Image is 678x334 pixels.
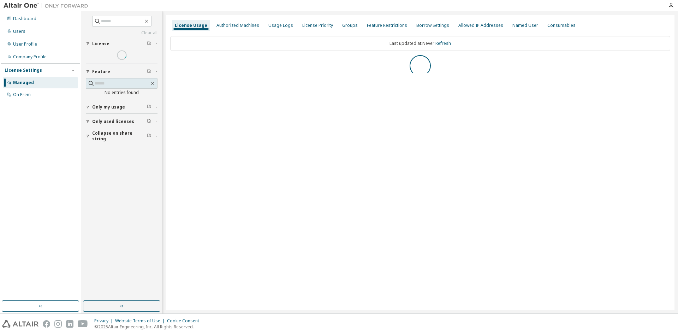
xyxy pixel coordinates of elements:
div: User Profile [13,41,37,47]
span: Clear filter [147,41,151,47]
span: Only my usage [92,104,125,110]
span: Clear filter [147,119,151,124]
div: Website Terms of Use [115,318,167,324]
button: Only used licenses [86,114,157,129]
span: Feature [92,69,110,75]
div: Privacy [94,318,115,324]
span: Only used licenses [92,119,134,124]
div: Cookie Consent [167,318,203,324]
img: altair_logo.svg [2,320,38,328]
div: License Priority [302,23,333,28]
div: No entries found [86,90,157,95]
a: Clear all [86,30,157,36]
div: Dashboard [13,16,36,22]
div: Users [13,29,25,34]
div: Authorized Machines [216,23,259,28]
img: instagram.svg [54,320,62,328]
p: © 2025 Altair Engineering, Inc. All Rights Reserved. [94,324,203,330]
span: Clear filter [147,133,151,139]
span: Clear filter [147,104,151,110]
button: Feature [86,64,157,80]
div: Borrow Settings [416,23,449,28]
button: License [86,36,157,52]
div: Consumables [547,23,576,28]
div: Usage Logs [268,23,293,28]
div: Named User [512,23,538,28]
span: Collapse on share string [92,130,147,142]
div: License Settings [5,68,42,73]
div: Last updated at: Never [170,36,670,51]
button: Collapse on share string [86,128,157,144]
img: Altair One [4,2,92,9]
div: Feature Restrictions [367,23,407,28]
img: youtube.svg [78,320,88,328]
img: linkedin.svg [66,320,73,328]
button: Only my usage [86,99,157,115]
img: facebook.svg [43,320,50,328]
span: Clear filter [147,69,151,75]
div: Managed [13,80,34,86]
span: License [92,41,109,47]
a: Refresh [435,40,451,46]
div: Company Profile [13,54,47,60]
div: Allowed IP Addresses [458,23,503,28]
div: License Usage [175,23,207,28]
div: Groups [342,23,358,28]
div: On Prem [13,92,31,98]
